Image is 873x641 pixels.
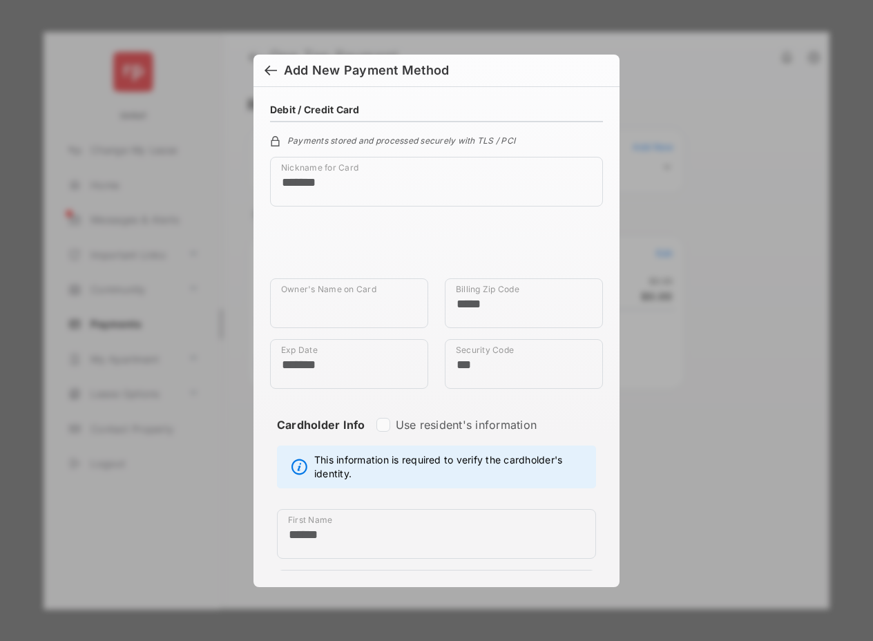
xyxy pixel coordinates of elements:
iframe: Credit card field [270,218,603,278]
strong: Cardholder Info [277,418,365,457]
h4: Debit / Credit Card [270,104,360,115]
div: Payments stored and processed securely with TLS / PCI [270,133,603,146]
label: Use resident's information [396,418,537,432]
div: Add New Payment Method [284,63,449,78]
span: This information is required to verify the cardholder's identity. [314,453,588,481]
